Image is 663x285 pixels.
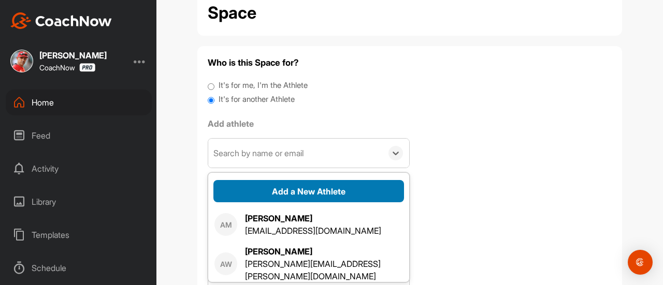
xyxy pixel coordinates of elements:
img: CoachNow Pro [79,63,95,72]
img: CoachNow [10,12,112,29]
div: Schedule [6,255,152,281]
img: square_448379ec2ae3dca3eca05cb00874546d.jpg [10,50,33,72]
label: It's for me, I'm the Athlete [219,80,308,92]
div: [PERSON_NAME] [245,245,403,258]
div: Activity [6,156,152,182]
div: [PERSON_NAME] [245,212,381,224]
div: [EMAIL_ADDRESS][DOMAIN_NAME] [245,224,381,237]
h4: Who is this Space for? [208,56,612,69]
label: Add athlete [208,117,410,130]
div: AM [214,213,237,236]
div: Feed [6,123,152,148]
div: Home [6,89,152,115]
label: It's for another Athlete [219,94,295,106]
button: Add a New Athlete [213,180,404,202]
div: AW [214,252,237,275]
div: Open Intercom Messenger [628,250,653,275]
div: Search by name or email [213,147,304,159]
div: [PERSON_NAME] [39,51,107,59]
div: Library [6,189,152,215]
div: [PERSON_NAME][EMAIL_ADDRESS][PERSON_NAME][DOMAIN_NAME] [245,258,403,282]
div: CoachNow [39,63,95,72]
div: Templates [6,222,152,248]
